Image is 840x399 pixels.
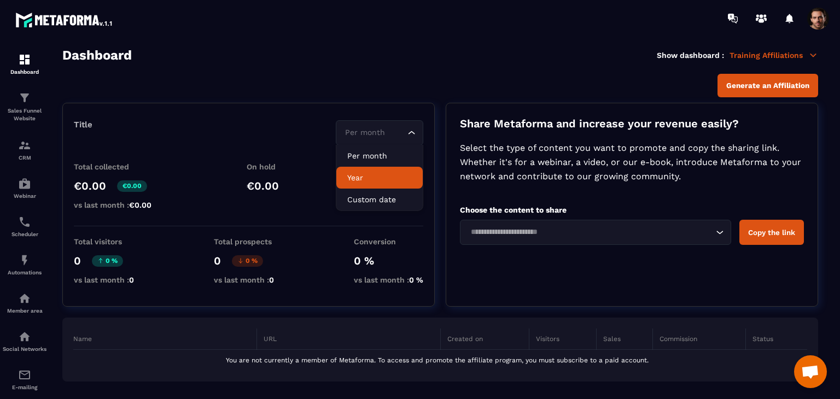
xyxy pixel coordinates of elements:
a: Mở cuộc trò chuyện [794,355,827,388]
th: Created on [440,328,529,350]
p: vs last month : [214,275,274,284]
p: 0 [214,254,221,267]
a: formationformationDashboard [3,45,46,83]
p: €0.00 [117,180,147,192]
p: Training Affiliations [730,50,818,60]
img: formation [18,53,31,66]
p: Title [74,120,92,130]
p: 0 % [92,255,123,267]
span: 0 [129,275,134,284]
p: Total visitors [74,237,134,246]
p: €0.00 [74,179,106,192]
p: E-mailing [3,384,46,390]
span: 0 [269,275,274,284]
p: €0.00 [247,179,279,192]
p: 0 % [354,254,423,267]
p: Total prospects [214,237,274,246]
p: Dashboard [3,69,46,75]
p: Per month [347,150,412,161]
span: 0 % [409,275,423,284]
a: formationformationCRM [3,131,46,169]
input: Search for option [343,127,405,139]
p: Year [347,172,412,183]
p: Automations [3,269,46,275]
img: automations [18,292,31,305]
p: vs last month : [354,275,423,284]
a: social-networksocial-networkSocial Networks [3,322,46,360]
p: You are not currently a member of Metaforma. To access and promote the affiliate program, you mus... [73,356,801,364]
a: automationsautomationsWebinar [3,169,46,207]
p: Webinar [3,193,46,199]
a: automationsautomationsAutomations [3,245,46,284]
img: automations [18,254,31,267]
p: On hold [247,162,279,171]
th: Sales [596,328,652,350]
img: formation [18,139,31,152]
img: scheduler [18,215,31,228]
p: Share Metaforma and increase your revenue easily? [460,117,804,130]
p: Sales Funnel Website [3,107,46,122]
p: vs last month : [74,201,151,209]
a: schedulerschedulerScheduler [3,207,46,245]
th: Status [745,328,807,350]
th: Commission [652,328,745,350]
p: CRM [3,155,46,161]
p: 0 [74,254,81,267]
button: Generate an Affiliation [717,74,818,97]
a: emailemailE-mailing [3,360,46,398]
span: €0.00 [129,201,151,209]
div: Search for option [336,120,423,145]
p: Custom date [347,194,412,205]
h3: Dashboard [62,48,132,63]
p: Total collected [74,162,151,171]
img: automations [18,177,31,190]
p: Choose the content to share [460,206,804,214]
img: logo [15,10,114,30]
p: Member area [3,308,46,314]
p: Show dashboard : [657,51,724,60]
p: Social Networks [3,346,46,352]
th: Name [73,328,257,350]
img: email [18,368,31,382]
th: Visitors [529,328,597,350]
img: formation [18,91,31,104]
p: Scheduler [3,231,46,237]
a: formationformationSales Funnel Website [3,83,46,131]
a: automationsautomationsMember area [3,284,46,322]
p: 0 % [232,255,263,267]
button: Copy the link [739,220,804,245]
th: URL [257,328,441,350]
p: Conversion [354,237,423,246]
span: Generate an Affiliation [726,81,809,90]
p: Select the type of content you want to promote and copy the sharing link. Whether it's for a webi... [460,141,804,184]
p: vs last month : [74,275,134,284]
img: social-network [18,330,31,343]
div: Search for option [460,220,731,245]
input: Search for option [467,226,713,238]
